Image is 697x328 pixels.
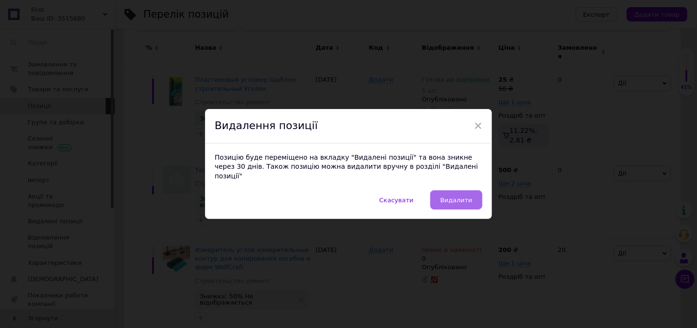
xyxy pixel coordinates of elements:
[380,197,414,204] span: Скасувати
[215,153,478,180] span: Позицію буде переміщено на вкладку "Видалені позиції" та вона зникне через 30 днів. Також позицію...
[440,197,472,204] span: Видалити
[370,190,424,209] button: Скасувати
[430,190,482,209] button: Видалити
[474,118,482,134] span: ×
[215,120,318,131] span: Видалення позиції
